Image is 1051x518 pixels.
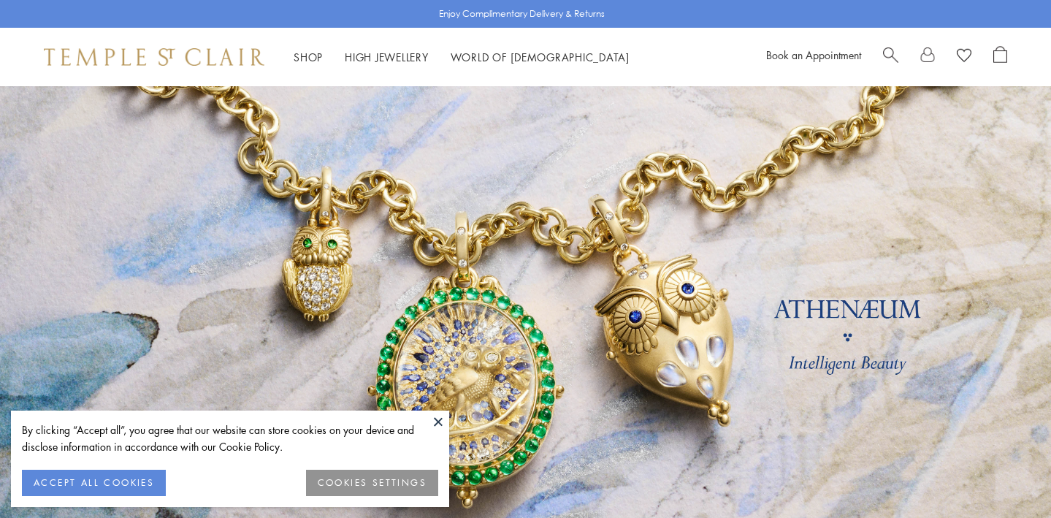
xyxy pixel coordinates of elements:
[345,50,429,64] a: High JewelleryHigh Jewellery
[993,46,1007,68] a: Open Shopping Bag
[439,7,605,21] p: Enjoy Complimentary Delivery & Returns
[44,48,264,66] img: Temple St. Clair
[766,47,861,62] a: Book an Appointment
[22,422,438,455] div: By clicking “Accept all”, you agree that our website can store cookies on your device and disclos...
[978,449,1036,503] iframe: Gorgias live chat messenger
[294,48,630,66] nav: Main navigation
[306,470,438,496] button: COOKIES SETTINGS
[22,470,166,496] button: ACCEPT ALL COOKIES
[294,50,323,64] a: ShopShop
[883,46,898,68] a: Search
[451,50,630,64] a: World of [DEMOGRAPHIC_DATA]World of [DEMOGRAPHIC_DATA]
[957,46,971,68] a: View Wishlist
